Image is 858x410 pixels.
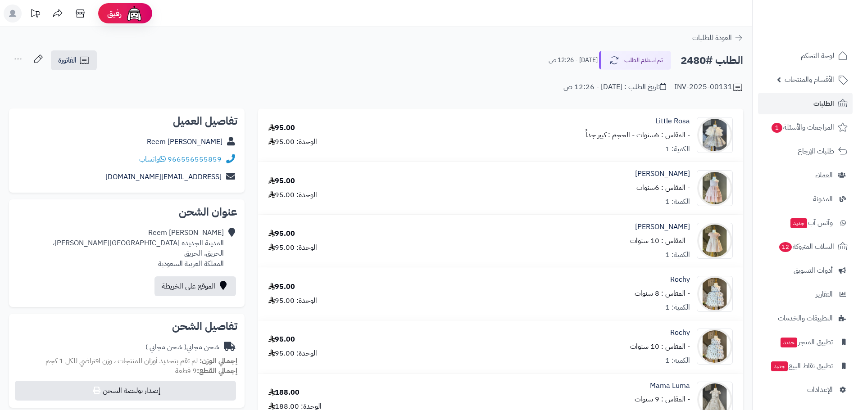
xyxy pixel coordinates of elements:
[168,154,222,165] a: 966556555859
[758,355,853,377] a: تطبيق نقاط البيعجديد
[107,8,122,19] span: رفيق
[779,242,792,252] span: 12
[670,328,690,338] a: Rochy
[697,329,732,365] img: 1707049764-f1076dad-5547-4dc1-b664-f261ab15eb53-90x90.jpg
[665,197,690,207] div: الكمية: 1
[15,381,236,401] button: إصدار بوليصة الشحن
[139,154,166,165] a: واتساب
[268,387,300,398] div: 188.00
[268,176,295,186] div: 95.00
[16,116,237,126] h2: تفاصيل العميل
[145,342,186,352] span: ( شحن مجاني )
[636,182,690,193] small: - المقاس : 6سنوات
[670,275,690,285] a: Rochy
[692,32,743,43] a: العودة للطلبات
[815,169,833,181] span: العملاء
[758,117,853,138] a: المراجعات والأسئلة1
[807,383,833,396] span: الإعدادات
[147,136,222,147] a: Reem [PERSON_NAME]
[665,250,690,260] div: الكمية: 1
[563,82,666,92] div: تاريخ الطلب : [DATE] - 12:26 ص
[665,302,690,313] div: الكمية: 1
[16,321,237,332] h2: تفاصيل الشحن
[16,207,237,217] h2: عنوان الشحن
[813,193,833,205] span: المدونة
[780,336,833,348] span: تطبيق المتجر
[154,276,236,296] a: الموقع على الخريطة
[268,190,317,200] div: الوحدة: 95.00
[268,334,295,345] div: 95.00
[268,123,295,133] div: 95.00
[635,394,690,405] small: - المقاس : 9 سنوات
[51,50,97,70] a: الفاتورة
[785,73,834,86] span: الأقسام والمنتجات
[697,276,732,312] img: 1707049764-f1076dad-5547-4dc1-b664-f261ab15eb53-90x90.jpg
[771,121,834,134] span: المراجعات والأسئلة
[24,5,46,25] a: تحديثات المنصة
[268,229,295,239] div: 95.00
[758,164,853,186] a: العملاء
[790,218,807,228] span: جديد
[197,365,237,376] strong: إجمالي القطع:
[599,51,671,70] button: تم استلام الطلب
[781,338,797,347] span: جديد
[268,137,317,147] div: الوحدة: 95.00
[674,82,743,93] div: INV-2025-00131
[697,117,732,153] img: 1706460183-47f252c6-d40b-4f75-b252-224868f01426-90x90.jpg
[650,381,690,391] a: Mama Luma
[778,312,833,324] span: التطبيقات والخدمات
[53,228,224,269] div: Reem [PERSON_NAME] المدينة الجديدة [GEOGRAPHIC_DATA][PERSON_NAME]، الحريق، الحريق المملكة العربية...
[758,140,853,162] a: طلبات الإرجاع
[778,240,834,253] span: السلات المتروكة
[692,32,732,43] span: العودة للطلبات
[268,348,317,359] div: الوحدة: 95.00
[758,379,853,401] a: الإعدادات
[770,360,833,372] span: تطبيق نقاط البيع
[758,188,853,210] a: المدونة
[758,307,853,329] a: التطبيقات والخدمات
[200,356,237,366] strong: إجمالي الوزن:
[794,264,833,277] span: أدوات التسويق
[772,123,783,133] span: 1
[630,235,690,246] small: - المقاس : 10 سنوات
[105,171,222,182] a: [EMAIL_ADDRESS][DOMAIN_NAME]
[758,284,853,305] a: التقارير
[798,145,834,158] span: طلبات الإرجاع
[268,243,317,253] div: الوحدة: 95.00
[268,296,317,306] div: الوحدة: 95.00
[175,365,237,376] small: 9 قطعة
[771,361,788,371] span: جديد
[630,341,690,352] small: - المقاس : 10 سنوات
[636,130,690,140] small: - المقاس : 6سنوات
[665,356,690,366] div: الكمية: 1
[813,97,834,110] span: الطلبات
[758,331,853,353] a: تطبيق المتجرجديد
[758,93,853,114] a: الطلبات
[635,222,690,232] a: [PERSON_NAME]
[758,236,853,257] a: السلات المتروكة12
[758,45,853,67] a: لوحة التحكم
[58,55,77,66] span: الفاتورة
[801,50,834,62] span: لوحة التحكم
[635,169,690,179] a: [PERSON_NAME]
[816,288,833,301] span: التقارير
[549,56,598,65] small: [DATE] - 12:26 ص
[586,130,635,140] small: - الحجم : كبير جداً
[145,342,219,352] div: شحن مجاني
[790,216,833,229] span: وآتس آب
[697,170,732,206] img: 1706548843-edf2aa59-fafa-46ec-a8fc-ba01d156ea03-90x90.jpg
[665,144,690,154] div: الكمية: 1
[45,356,198,366] span: لم تقم بتحديد أوزان للمنتجات ، وزن افتراضي للكل 1 كجم
[655,116,690,126] a: Little Rosa
[635,288,690,299] small: - المقاس : 8 سنوات
[758,212,853,234] a: وآتس آبجديد
[797,20,849,39] img: logo-2.png
[268,282,295,292] div: 95.00
[125,5,143,23] img: ai-face.png
[681,51,743,70] h2: الطلب #2480
[758,260,853,281] a: أدوات التسويق
[697,223,732,259] img: 1706604034-eb56f45d-ce6a-4116-b57f-7cade2d040c5-90x90.jpg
